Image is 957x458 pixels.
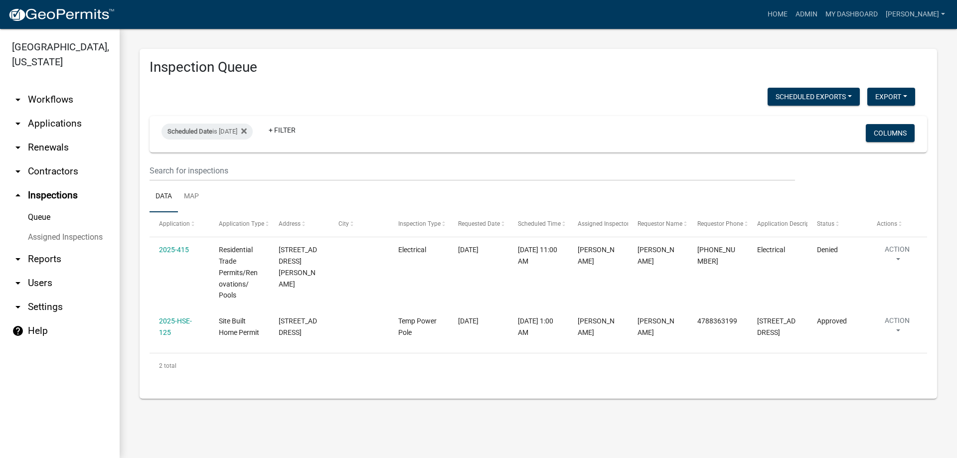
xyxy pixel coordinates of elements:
[398,317,437,336] span: Temp Power Pole
[150,212,209,236] datatable-header-cell: Application
[817,246,838,254] span: Denied
[458,246,478,254] span: 09/23/2025
[12,94,24,106] i: arrow_drop_down
[518,220,561,227] span: Scheduled Time
[578,220,629,227] span: Assigned Inspector
[638,220,682,227] span: Requestor Name
[12,301,24,313] i: arrow_drop_down
[568,212,628,236] datatable-header-cell: Assigned Inspector
[159,317,192,336] a: 2025-HSE-125
[866,124,915,142] button: Columns
[219,220,264,227] span: Application Type
[638,246,674,265] span: Tammie
[178,181,205,213] a: Map
[697,220,743,227] span: Requestor Phone
[398,220,441,227] span: Inspection Type
[150,353,927,378] div: 2 total
[329,212,389,236] datatable-header-cell: City
[867,88,915,106] button: Export
[638,317,674,336] span: Layla Kriz
[688,212,748,236] datatable-header-cell: Requestor Phone
[261,121,304,139] a: + Filter
[12,277,24,289] i: arrow_drop_down
[279,317,317,336] span: 3085 OLD KNOXVILLE RD
[792,5,821,24] a: Admin
[518,315,559,338] div: [DATE] 1:00 AM
[269,212,329,236] datatable-header-cell: Address
[219,317,259,336] span: Site Built Home Permit
[757,246,785,254] span: Electrical
[578,246,615,265] span: Jeremy
[12,189,24,201] i: arrow_drop_up
[877,315,918,340] button: Action
[877,244,918,269] button: Action
[817,317,847,325] span: Approved
[518,244,559,267] div: [DATE] 11:00 AM
[449,212,508,236] datatable-header-cell: Requested Date
[150,160,795,181] input: Search for inspections
[209,212,269,236] datatable-header-cell: Application Type
[159,246,189,254] a: 2025-415
[458,220,500,227] span: Requested Date
[338,220,349,227] span: City
[757,220,820,227] span: Application Description
[882,5,949,24] a: [PERSON_NAME]
[219,246,258,299] span: Residential Trade Permits/Renovations/ Pools
[159,220,190,227] span: Application
[161,124,253,140] div: is [DATE]
[398,246,426,254] span: Electrical
[150,181,178,213] a: Data
[821,5,882,24] a: My Dashboard
[757,317,796,336] span: 3085 OLD KNOXVILLE RD
[12,142,24,153] i: arrow_drop_down
[807,212,867,236] datatable-header-cell: Status
[578,317,615,336] span: Jeremy
[12,253,24,265] i: arrow_drop_down
[768,88,860,106] button: Scheduled Exports
[279,220,301,227] span: Address
[508,212,568,236] datatable-header-cell: Scheduled Time
[12,165,24,177] i: arrow_drop_down
[12,118,24,130] i: arrow_drop_down
[877,220,897,227] span: Actions
[867,212,927,236] datatable-header-cell: Actions
[279,246,317,288] span: 440 APRIL LANE
[150,59,927,76] h3: Inspection Queue
[389,212,449,236] datatable-header-cell: Inspection Type
[12,325,24,337] i: help
[458,317,478,325] span: 09/23/2025
[697,317,737,325] span: 4788363199
[817,220,834,227] span: Status
[167,128,212,135] span: Scheduled Date
[628,212,688,236] datatable-header-cell: Requestor Name
[748,212,807,236] datatable-header-cell: Application Description
[764,5,792,24] a: Home
[697,246,735,265] span: 478-836-3199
